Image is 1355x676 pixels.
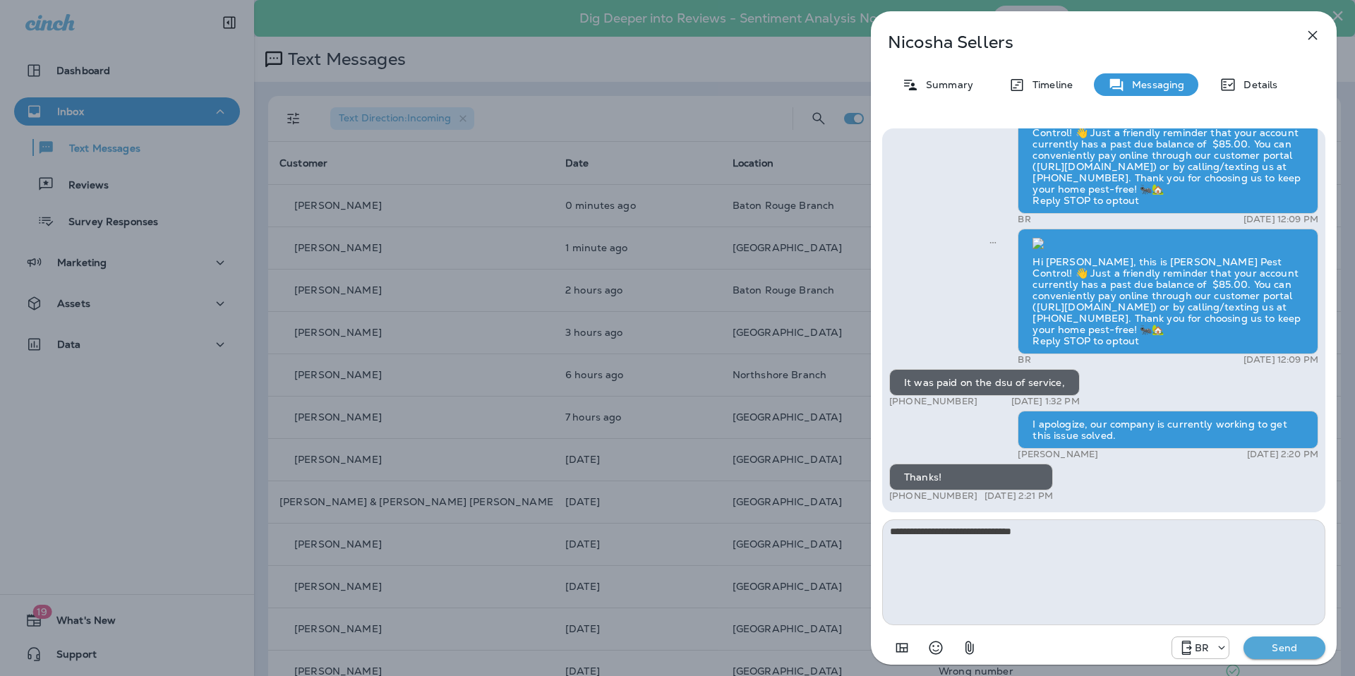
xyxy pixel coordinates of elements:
[989,235,996,248] span: Sent
[1032,238,1044,249] img: twilio-download
[889,490,977,502] p: [PHONE_NUMBER]
[1243,214,1318,225] p: [DATE] 12:09 PM
[1172,639,1229,656] div: +1 (225) 577-6368
[922,634,950,662] button: Select an emoji
[1243,636,1325,659] button: Send
[919,79,973,90] p: Summary
[1018,214,1030,225] p: BR
[888,634,916,662] button: Add in a premade template
[1018,89,1318,215] div: Hi [PERSON_NAME], this is [PERSON_NAME] Pest Control! 👋 Just a friendly reminder that your accoun...
[1247,449,1318,460] p: [DATE] 2:20 PM
[1018,229,1318,354] div: Hi [PERSON_NAME], this is [PERSON_NAME] Pest Control! 👋 Just a friendly reminder that your accoun...
[1236,79,1277,90] p: Details
[1243,354,1318,366] p: [DATE] 12:09 PM
[984,490,1053,502] p: [DATE] 2:21 PM
[1011,396,1080,407] p: [DATE] 1:32 PM
[1018,449,1098,460] p: [PERSON_NAME]
[1018,354,1030,366] p: BR
[1125,79,1184,90] p: Messaging
[889,369,1080,396] div: It was paid on the dsu of service,
[1025,79,1073,90] p: Timeline
[1255,641,1314,654] p: Send
[889,464,1053,490] div: Thanks!
[1018,411,1318,449] div: I apologize, our company is currently working to get this issue solved.
[888,32,1273,52] p: Nicosha Sellers
[889,396,977,407] p: [PHONE_NUMBER]
[1195,642,1209,653] p: BR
